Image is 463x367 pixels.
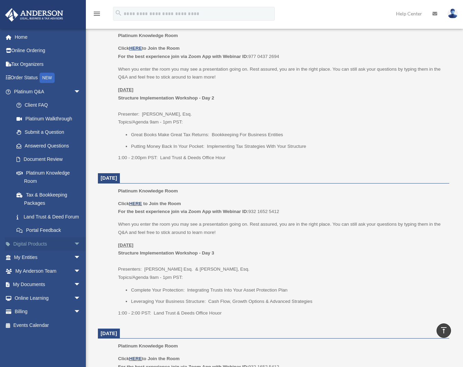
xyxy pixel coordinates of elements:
[101,331,117,336] span: [DATE]
[10,112,91,126] a: Platinum Walkthrough
[5,291,91,305] a: Online Learningarrow_drop_down
[115,9,122,17] i: search
[118,250,214,256] b: Structure Implementation Workshop - Day 3
[74,291,88,305] span: arrow_drop_down
[74,278,88,292] span: arrow_drop_down
[93,12,101,18] a: menu
[5,71,91,85] a: Order StatusNEW
[118,200,444,216] p: 932 1652 5412
[131,131,444,139] li: Great Books Make Great Tax Returns: Bookkeeping For Business Entities
[118,209,248,214] b: For the best experience join via Zoom App with Webinar ID:
[5,278,91,292] a: My Documentsarrow_drop_down
[39,73,55,83] div: NEW
[74,251,88,265] span: arrow_drop_down
[118,154,444,162] p: 1:00 - 2:00pm PST: Land Trust & Deeds Office Hour
[440,326,448,334] i: vertical_align_top
[118,242,134,248] u: [DATE]
[3,8,65,22] img: Anderson Advisors Platinum Portal
[74,264,88,278] span: arrow_drop_down
[118,87,134,92] u: [DATE]
[10,188,91,210] a: Tax & Bookkeeping Packages
[118,309,444,317] p: 1:00 - 2:00 PST: Land Trust & Deeds Office Houor
[118,201,143,206] b: Click
[5,318,91,332] a: Events Calendar
[118,188,178,193] span: Platinum Knowledge Room
[5,30,91,44] a: Home
[101,175,117,181] span: [DATE]
[5,251,91,264] a: My Entitiesarrow_drop_down
[437,323,451,338] a: vertical_align_top
[448,9,458,19] img: User Pic
[10,153,91,166] a: Document Review
[5,305,91,319] a: Billingarrow_drop_down
[118,46,180,51] b: Click to Join the Room
[74,237,88,251] span: arrow_drop_down
[118,65,444,81] p: When you enter the room you may see a presentation going on. Rest assured, you are in the right p...
[118,33,178,38] span: Platinum Knowledge Room
[10,166,88,188] a: Platinum Knowledge Room
[10,139,91,153] a: Answered Questions
[118,241,444,282] p: Presenters: [PERSON_NAME] Esq. & [PERSON_NAME], Esq. Topics/Agenda 9am - 1pm PST:
[93,10,101,18] i: menu
[5,85,91,98] a: Platinum Q&Aarrow_drop_down
[129,356,142,361] a: HERE
[118,356,180,361] b: Click to Join the Room
[5,264,91,278] a: My Anderson Teamarrow_drop_down
[5,44,91,58] a: Online Ordering
[74,85,88,99] span: arrow_drop_down
[129,201,142,206] a: HERE
[131,297,444,306] li: Leveraging Your Business Structure: Cash Flow, Growth Options & Advanced Strategies
[118,86,444,126] p: Presenter: [PERSON_NAME], Esq. Topics/Agenda 9am - 1pm PST:
[10,98,91,112] a: Client FAQ
[5,57,91,71] a: Tax Organizers
[118,95,214,100] b: Structure Implementation Workshop - Day 2
[143,201,181,206] b: to Join the Room
[131,142,444,151] li: Putting Money Back In Your Pocket: Implementing Tax Strategies With Your Structure
[10,126,91,139] a: Submit a Question
[131,286,444,294] li: Complete Your Protection: Integrating Trusts Into Your Asset Protection Plan
[118,44,444,60] p: 977 0437 2694
[118,343,178,348] span: Platinum Knowledge Room
[10,210,91,224] a: Land Trust & Deed Forum
[74,305,88,319] span: arrow_drop_down
[118,220,444,236] p: When you enter the room you may see a presentation going on. Rest assured, you are in the right p...
[10,224,91,237] a: Portal Feedback
[5,237,91,251] a: Digital Productsarrow_drop_down
[129,46,142,51] a: HERE
[118,54,248,59] b: For the best experience join via Zoom App with Webinar ID:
